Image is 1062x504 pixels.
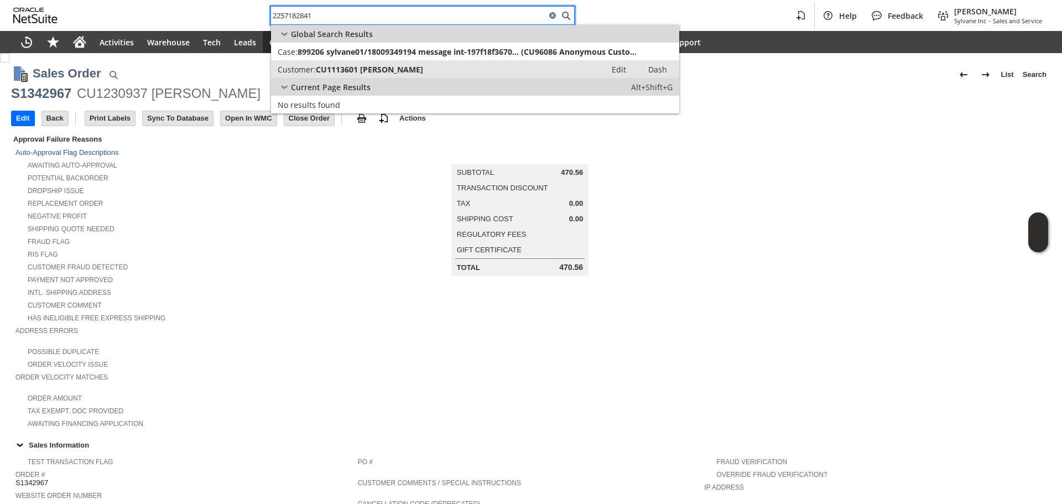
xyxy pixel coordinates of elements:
a: Potential Backorder [28,174,108,182]
a: Customer:CU1113601 [PERSON_NAME]Edit: Dash: [271,60,679,78]
span: 470.56 [559,263,583,272]
img: print.svg [355,112,368,125]
span: 899206 sylvane01/18009349194 message int-197f18f3670... (CU96086 Anonymous Customer) [298,46,638,57]
a: Shipping Cost [457,215,513,223]
a: Intl. Shipping Address [28,289,111,297]
span: Current Page Results [291,82,371,92]
span: [PERSON_NAME] [954,6,1042,17]
span: - [988,17,991,25]
span: Activities [100,37,134,48]
a: Home [66,31,93,53]
svg: Shortcuts [46,35,60,49]
a: Order Velocity Issue [28,361,108,368]
span: Warehouse [147,37,190,48]
div: Sales Information [11,438,1047,452]
td: Sales Information [11,438,1051,452]
a: Warehouse [140,31,196,53]
span: 0.00 [569,199,583,208]
span: Case: [278,46,298,57]
a: Tax [457,199,470,207]
a: Order Velocity Matches [15,373,108,381]
span: Tech [203,37,221,48]
a: Fraud Verification [716,458,787,466]
span: No results found [278,100,340,110]
svg: Search [559,9,572,22]
a: Awaiting Financing Application [28,420,143,428]
a: Test Transaction Flag [28,458,113,466]
span: Help [839,11,857,21]
a: Possible Duplicate [28,348,99,356]
input: Back [42,111,68,126]
span: Oracle Guided Learning Widget. To move around, please hold and drag [1028,233,1048,253]
img: add-record.svg [377,112,391,125]
a: Customer Fraud Detected [28,263,128,271]
a: Auto-Approval Flag Descriptions [15,148,118,157]
span: Opportunities [269,37,323,48]
a: Order Amount [28,394,82,402]
span: Alt+Shift+G [631,82,673,92]
div: Approval Failure Reasons [11,133,353,146]
span: 470.56 [561,168,583,177]
a: Total [457,263,480,272]
span: Sylvane Inc [954,17,986,25]
a: Recent Records [13,31,40,53]
input: Sync To Database [143,111,213,126]
svg: Home [73,35,86,49]
span: 0.00 [569,215,583,224]
a: Customer Comments / Special Instructions [358,479,521,487]
a: Customer Comment [28,302,102,309]
a: Transaction Discount [457,184,548,192]
a: Activities [93,31,140,53]
span: Customer: [278,64,316,75]
a: Negative Profit [28,212,87,220]
span: S1342967 [15,479,48,487]
a: IP Address [704,484,744,491]
input: Search [271,9,546,22]
input: Print Labels [85,111,135,126]
a: Replacement Order [28,200,103,207]
a: No results found [271,96,679,113]
h1: Sales Order [33,64,101,82]
a: Address Errors [15,327,78,335]
span: CU1113601 [PERSON_NAME] [316,64,423,75]
a: Subtotal [457,168,494,176]
caption: Summary [451,147,589,164]
input: Edit [12,111,34,126]
a: Regulatory Fees [457,230,526,238]
a: Shipping Quote Needed [28,225,114,233]
img: Quick Find [107,68,120,81]
a: PO # [358,458,373,466]
a: Payment not approved [28,276,113,284]
input: Close Order [284,111,334,126]
a: List [997,66,1018,84]
a: Opportunities [263,31,330,53]
span: Sales and Service [993,17,1042,25]
a: Website Order Number [15,492,102,500]
a: Support [663,31,707,53]
iframe: Click here to launch Oracle Guided Learning Help Panel [1028,212,1048,252]
a: Tech [196,31,227,53]
a: Override Fraud Verification? [716,471,827,479]
a: Gift Certificate [457,246,522,254]
a: Tax Exempt. Doc Provided [28,407,123,415]
a: Awaiting Auto-Approval [28,162,117,169]
a: Actions [395,114,430,122]
span: Support [670,37,701,48]
span: Global Search Results [291,29,373,39]
div: Shortcuts [40,31,66,53]
a: Search [1018,66,1051,84]
svg: Recent Records [20,35,33,49]
a: Has Ineligible Free Express Shipping [28,314,165,322]
a: Leads [227,31,263,53]
svg: logo [13,8,58,23]
div: S1342967 [11,85,71,102]
span: Feedback [888,11,923,21]
span: Leads [234,37,256,48]
a: Edit: [600,63,638,76]
a: Order # [15,471,45,479]
img: Previous [957,68,970,81]
a: RIS flag [28,251,58,258]
input: Open In WMC [221,111,277,126]
a: Dropship Issue [28,187,84,195]
div: CU1230937 [PERSON_NAME] [77,85,261,102]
